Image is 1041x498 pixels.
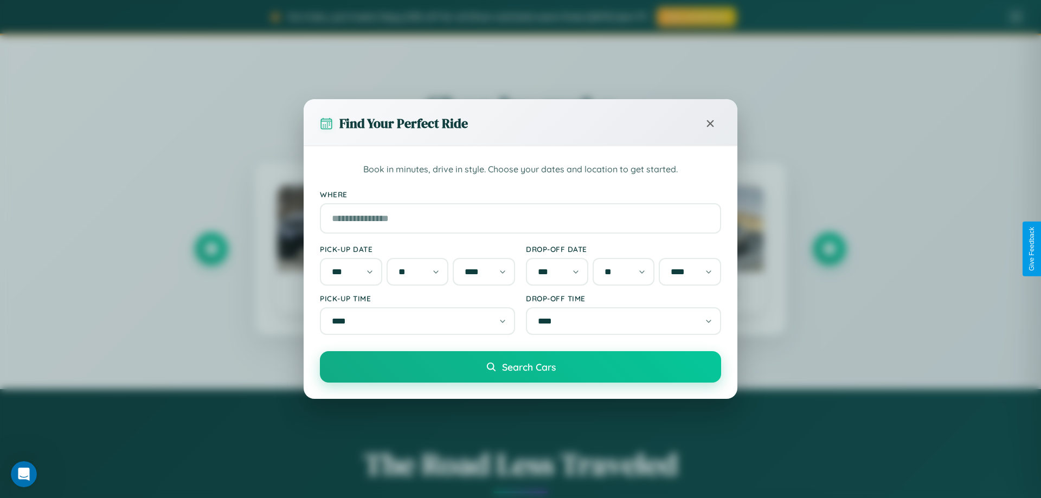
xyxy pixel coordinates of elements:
span: Search Cars [502,361,556,373]
label: Pick-up Date [320,244,515,254]
label: Pick-up Time [320,294,515,303]
label: Drop-off Time [526,294,721,303]
label: Drop-off Date [526,244,721,254]
label: Where [320,190,721,199]
h3: Find Your Perfect Ride [339,114,468,132]
p: Book in minutes, drive in style. Choose your dates and location to get started. [320,163,721,177]
button: Search Cars [320,351,721,383]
